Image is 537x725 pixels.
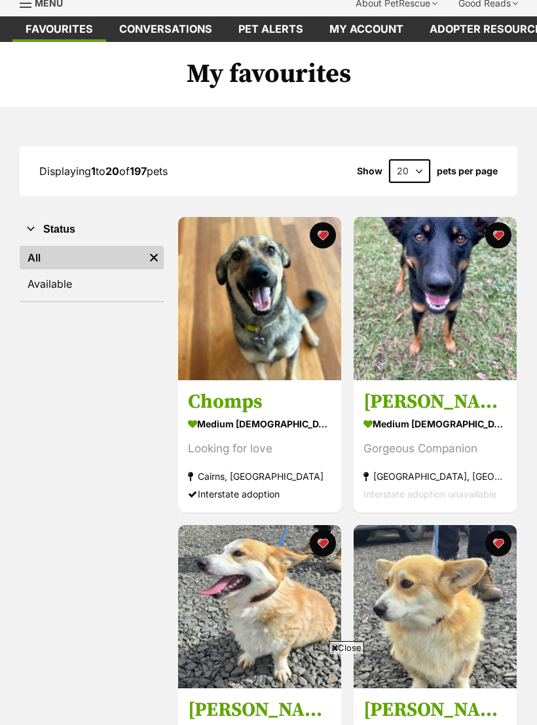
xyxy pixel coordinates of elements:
[20,246,144,269] a: All
[106,16,225,42] a: conversations
[225,16,316,42] a: Pet alerts
[363,414,507,433] div: medium [DEMOGRAPHIC_DATA] Dog
[363,488,496,500] span: Interstate adoption unavailable
[178,380,341,513] a: Chomps medium [DEMOGRAPHIC_DATA] Dog Looking for love Cairns, [GEOGRAPHIC_DATA] Interstate adopti...
[188,414,331,433] div: medium [DEMOGRAPHIC_DATA] Dog
[188,389,331,414] h3: Chomps
[354,380,517,513] a: [PERSON_NAME] medium [DEMOGRAPHIC_DATA] Dog Gorgeous Companion [GEOGRAPHIC_DATA], [GEOGRAPHIC_DAT...
[354,217,517,380] img: Bessie
[20,243,164,301] div: Status
[178,217,341,380] img: Chomps
[91,165,96,178] strong: 1
[178,525,341,688] img: Louie
[20,272,164,296] a: Available
[363,440,507,458] div: Gorgeous Companion
[39,165,168,178] span: Displaying to of pets
[310,222,336,248] button: favourite
[437,166,498,176] label: pets per page
[485,530,511,557] button: favourite
[363,467,507,485] div: [GEOGRAPHIC_DATA], [GEOGRAPHIC_DATA]
[130,165,147,178] strong: 197
[188,485,331,503] div: Interstate adoption
[310,530,336,557] button: favourite
[105,165,119,178] strong: 20
[12,16,106,42] a: Favourites
[363,389,507,414] h3: [PERSON_NAME]
[188,440,331,458] div: Looking for love
[357,166,382,176] span: Show
[20,221,164,238] button: Status
[354,525,517,688] img: Millie
[188,467,331,485] div: Cairns, [GEOGRAPHIC_DATA]
[485,222,511,248] button: favourite
[30,659,507,718] iframe: Advertisement
[329,641,364,654] span: Close
[1,1,12,12] img: consumer-privacy-logo.png
[144,246,164,269] a: Remove filter
[316,16,417,42] a: My account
